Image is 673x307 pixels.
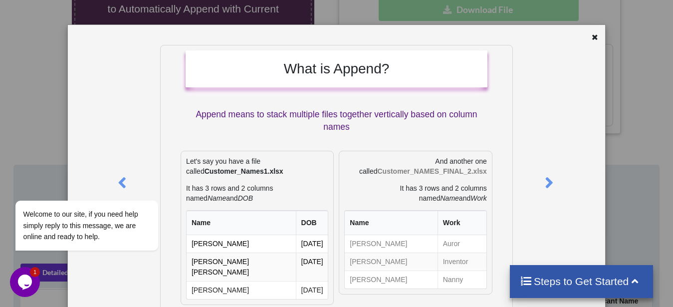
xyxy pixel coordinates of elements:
[345,271,437,289] td: [PERSON_NAME]
[344,183,486,203] p: It has 3 rows and 2 columns named and
[438,211,486,235] th: Work
[296,253,328,281] td: [DATE]
[438,253,486,271] td: Inventor
[438,271,486,289] td: Nanny
[10,267,42,297] iframe: chat widget
[520,275,643,288] h4: Steps to Get Started
[345,211,437,235] th: Name
[186,183,328,203] p: It has 3 rows and 2 columns named and
[205,167,283,175] b: Customer_Names1.xlsx
[238,194,253,202] i: DOB
[470,194,487,202] i: Work
[296,211,328,235] th: DOB
[196,60,477,77] h2: What is Append?
[186,108,487,133] p: Append means to stack multiple files together vertically based on column names
[438,235,486,253] td: Auror
[187,253,296,281] td: [PERSON_NAME] [PERSON_NAME]
[345,253,437,271] td: [PERSON_NAME]
[345,235,437,253] td: [PERSON_NAME]
[186,156,328,176] p: Let's say you have a file called
[208,194,226,202] i: Name
[440,194,458,202] i: Name
[296,235,328,253] td: [DATE]
[187,211,296,235] th: Name
[344,156,486,176] p: And another one called
[296,281,328,299] td: [DATE]
[10,110,190,262] iframe: chat widget
[377,167,486,175] b: Customer_NAMES_FINAL_2.xlsx
[187,281,296,299] td: [PERSON_NAME]
[187,235,296,253] td: [PERSON_NAME]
